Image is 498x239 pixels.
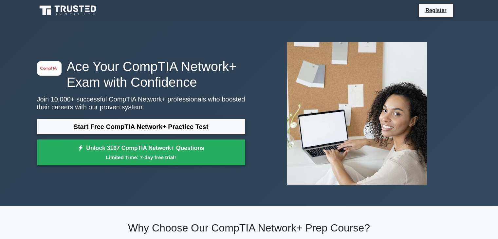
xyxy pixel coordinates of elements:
p: Join 10,000+ successful CompTIA Network+ professionals who boosted their careers with our proven ... [37,95,245,111]
a: Unlock 3167 CompTIA Network+ QuestionsLimited Time: 7-day free trial! [37,139,245,166]
h1: Ace Your CompTIA Network+ Exam with Confidence [37,59,245,90]
a: Register [421,6,450,14]
a: Start Free CompTIA Network+ Practice Test [37,119,245,135]
h2: Why Choose Our CompTIA Network+ Prep Course? [37,222,461,234]
small: Limited Time: 7-day free trial! [45,154,237,161]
